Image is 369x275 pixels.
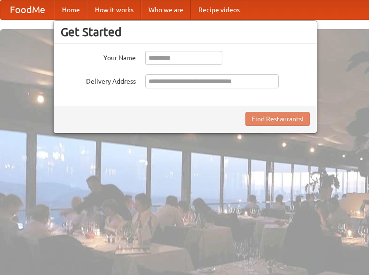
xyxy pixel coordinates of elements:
[245,112,310,126] button: Find Restaurants!
[61,51,136,63] label: Your Name
[141,0,191,19] a: Who we are
[0,0,55,19] a: FoodMe
[55,0,87,19] a: Home
[61,74,136,86] label: Delivery Address
[61,25,310,39] h3: Get Started
[87,0,141,19] a: How it works
[191,0,247,19] a: Recipe videos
